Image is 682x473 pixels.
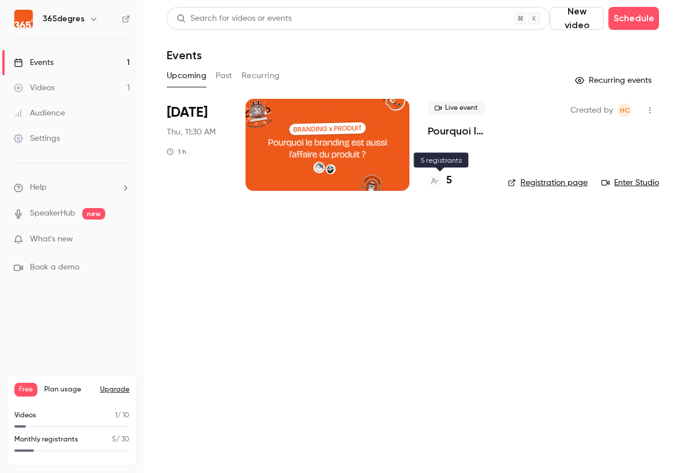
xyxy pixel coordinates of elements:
span: new [82,208,105,220]
div: Oct 2 Thu, 11:30 AM (Europe/Paris) [167,99,227,191]
button: Recurring [242,67,280,85]
span: 1 [115,412,117,419]
img: 365degres [14,10,33,28]
h4: 5 [446,173,452,189]
span: Free [14,383,37,397]
span: 5 [112,436,116,443]
h1: Events [167,48,202,62]
div: 1 h [167,147,186,156]
h6: 365degres [43,13,85,25]
div: Search for videos or events [177,13,292,25]
p: Monthly registrants [14,434,78,445]
span: What's new [30,233,73,245]
button: New video [550,7,604,30]
div: Audience [14,107,65,119]
button: Upgrade [100,385,129,394]
a: Enter Studio [601,177,659,189]
li: help-dropdown-opener [14,182,130,194]
button: Schedule [608,7,659,30]
button: Recurring events [570,71,659,90]
span: Hélène CHOMIENNE [618,103,631,117]
span: Book a demo [30,262,79,274]
a: Pourquoi le branding est aussi l'affaire du produit ? [428,124,489,138]
span: Created by [570,103,613,117]
div: Settings [14,133,60,144]
span: Thu, 11:30 AM [167,126,216,138]
p: Videos [14,410,36,421]
a: SpeakerHub [30,207,75,220]
button: Upcoming [167,67,206,85]
span: [DATE] [167,103,208,122]
div: Videos [14,82,55,94]
span: Live event [428,101,485,115]
a: 5 [428,173,452,189]
button: Past [216,67,232,85]
a: Registration page [508,177,588,189]
span: Help [30,182,47,194]
div: Events [14,57,53,68]
span: HC [620,103,630,117]
p: / 30 [112,434,129,445]
span: Plan usage [44,385,93,394]
p: / 10 [115,410,129,421]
